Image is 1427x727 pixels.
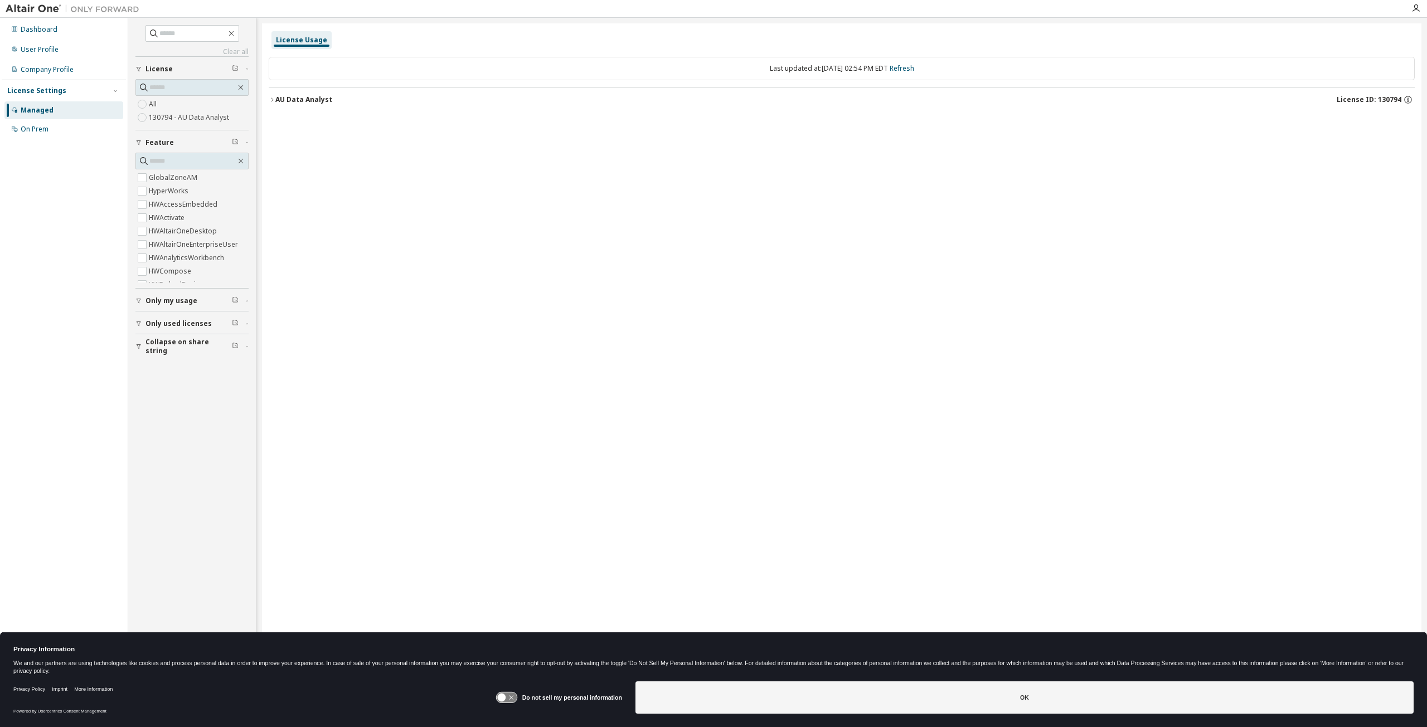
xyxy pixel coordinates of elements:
[232,65,239,74] span: Clear filter
[21,65,74,74] div: Company Profile
[269,57,1415,80] div: Last updated at: [DATE] 02:54 PM EDT
[21,25,57,34] div: Dashboard
[149,251,226,265] label: HWAnalyticsWorkbench
[145,319,212,328] span: Only used licenses
[145,138,174,147] span: Feature
[145,296,197,305] span: Only my usage
[135,311,249,336] button: Only used licenses
[149,211,187,225] label: HWActivate
[232,296,239,305] span: Clear filter
[149,265,193,278] label: HWCompose
[890,64,914,73] a: Refresh
[135,130,249,155] button: Feature
[149,198,220,211] label: HWAccessEmbedded
[275,95,332,104] div: AU Data Analyst
[21,45,59,54] div: User Profile
[232,138,239,147] span: Clear filter
[135,57,249,81] button: License
[269,87,1415,112] button: AU Data AnalystLicense ID: 130794
[149,184,191,198] label: HyperWorks
[135,47,249,56] a: Clear all
[21,125,48,134] div: On Prem
[21,106,54,115] div: Managed
[7,86,66,95] div: License Settings
[149,111,231,124] label: 130794 - AU Data Analyst
[276,36,327,45] div: License Usage
[135,289,249,313] button: Only my usage
[149,225,219,238] label: HWAltairOneDesktop
[1337,95,1401,104] span: License ID: 130794
[6,3,145,14] img: Altair One
[149,278,201,291] label: HWEmbedBasic
[149,171,200,184] label: GlobalZoneAM
[149,238,240,251] label: HWAltairOneEnterpriseUser
[232,319,239,328] span: Clear filter
[232,342,239,351] span: Clear filter
[145,65,173,74] span: License
[135,334,249,359] button: Collapse on share string
[149,97,159,111] label: All
[145,338,232,355] span: Collapse on share string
